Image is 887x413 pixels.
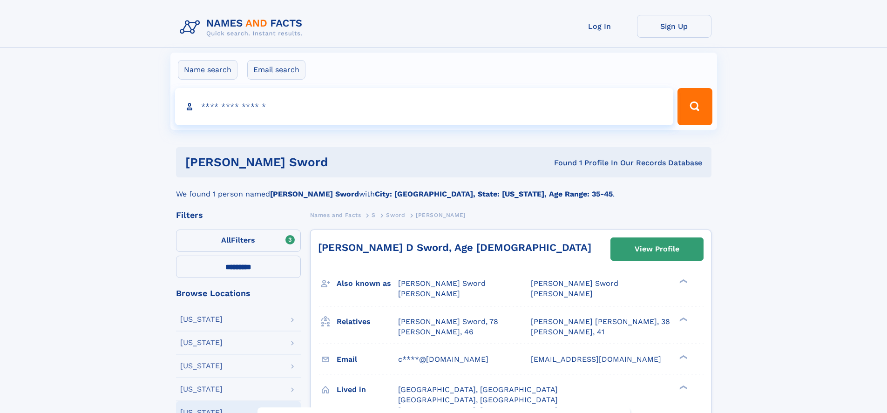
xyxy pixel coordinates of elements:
[372,212,376,218] span: S
[531,327,604,337] a: [PERSON_NAME], 41
[180,316,223,323] div: [US_STATE]
[176,230,301,252] label: Filters
[562,15,637,38] a: Log In
[375,190,613,198] b: City: [GEOGRAPHIC_DATA], State: [US_STATE], Age Range: 35-45
[221,236,231,244] span: All
[176,211,301,219] div: Filters
[386,209,405,221] a: Sword
[180,362,223,370] div: [US_STATE]
[310,209,361,221] a: Names and Facts
[318,242,591,253] a: [PERSON_NAME] D Sword, Age [DEMOGRAPHIC_DATA]
[176,289,301,298] div: Browse Locations
[180,386,223,393] div: [US_STATE]
[611,238,703,260] a: View Profile
[531,289,593,298] span: [PERSON_NAME]
[180,339,223,346] div: [US_STATE]
[416,212,466,218] span: [PERSON_NAME]
[531,355,661,364] span: [EMAIL_ADDRESS][DOMAIN_NAME]
[637,15,711,38] a: Sign Up
[441,158,702,168] div: Found 1 Profile In Our Records Database
[531,317,670,327] a: [PERSON_NAME] [PERSON_NAME], 38
[337,352,398,367] h3: Email
[398,317,498,327] a: [PERSON_NAME] Sword, 78
[178,60,237,80] label: Name search
[386,212,405,218] span: Sword
[176,177,711,200] div: We found 1 person named with .
[372,209,376,221] a: S
[677,316,688,322] div: ❯
[398,385,558,394] span: [GEOGRAPHIC_DATA], [GEOGRAPHIC_DATA]
[398,279,486,288] span: [PERSON_NAME] Sword
[247,60,305,80] label: Email search
[175,88,674,125] input: search input
[677,384,688,390] div: ❯
[337,314,398,330] h3: Relatives
[635,238,679,260] div: View Profile
[337,382,398,398] h3: Lived in
[337,276,398,291] h3: Also known as
[677,88,712,125] button: Search Button
[185,156,441,168] h1: [PERSON_NAME] Sword
[270,190,359,198] b: [PERSON_NAME] Sword
[176,15,310,40] img: Logo Names and Facts
[398,289,460,298] span: [PERSON_NAME]
[398,395,558,404] span: [GEOGRAPHIC_DATA], [GEOGRAPHIC_DATA]
[677,278,688,284] div: ❯
[677,354,688,360] div: ❯
[398,327,474,337] a: [PERSON_NAME], 46
[531,279,618,288] span: [PERSON_NAME] Sword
